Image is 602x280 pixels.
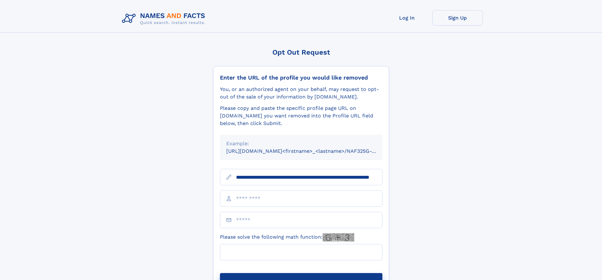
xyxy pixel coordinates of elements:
div: Example: [226,140,376,147]
a: Sign Up [432,10,483,26]
a: Log In [382,10,432,26]
div: You, or an authorized agent on your behalf, may request to opt-out of the sale of your informatio... [220,86,382,101]
label: Please solve the following math function: [220,233,354,241]
div: Please copy and paste the specific profile page URL on [DOMAIN_NAME] you want removed into the Pr... [220,104,382,127]
small: [URL][DOMAIN_NAME]<firstname>_<lastname>/NAF325G-xxxxxxxx [226,148,394,154]
div: Opt Out Request [213,48,389,56]
div: Enter the URL of the profile you would like removed [220,74,382,81]
img: Logo Names and Facts [119,10,210,27]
